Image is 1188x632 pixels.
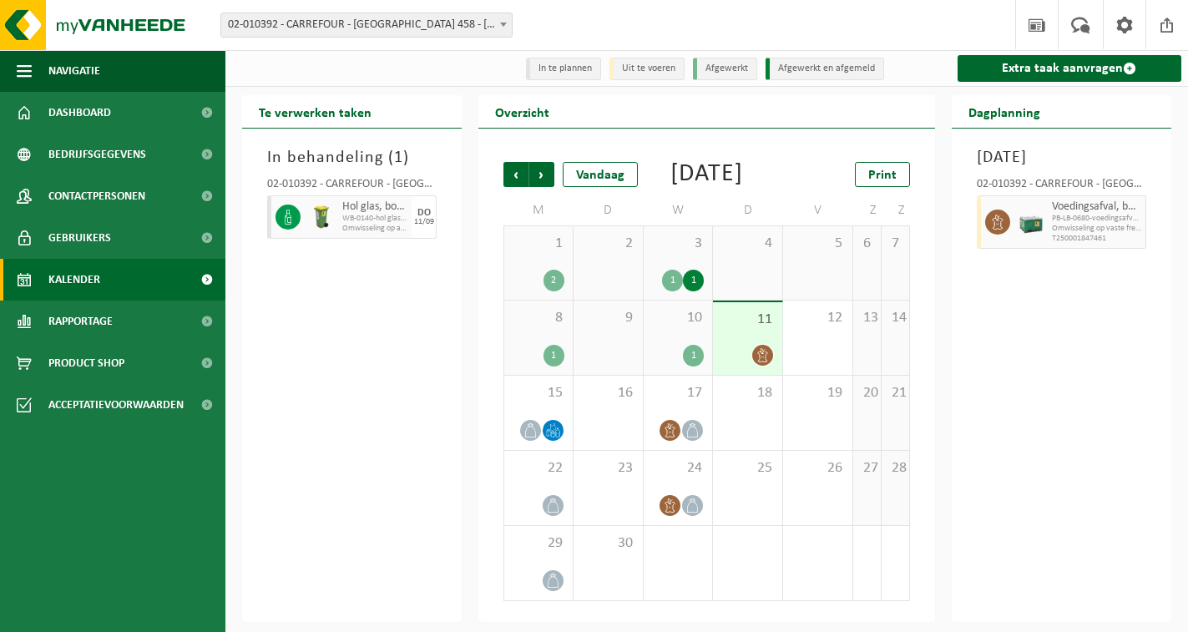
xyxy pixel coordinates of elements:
[394,149,403,166] span: 1
[503,162,528,187] span: Vorige
[48,175,145,217] span: Contactpersonen
[862,235,872,253] span: 6
[48,217,111,259] span: Gebruikers
[267,145,437,170] h3: In behandeling ( )
[582,309,634,327] span: 9
[582,534,634,553] span: 30
[855,162,910,187] a: Print
[48,301,113,342] span: Rapportage
[513,459,564,478] span: 22
[662,270,683,291] div: 1
[503,195,574,225] td: M
[952,95,1057,128] h2: Dagplanning
[48,50,100,92] span: Navigatie
[713,195,783,225] td: D
[513,534,564,553] span: 29
[609,58,685,80] li: Uit te voeren
[1019,210,1044,235] img: PB-LB-0680-HPE-GN-01
[1052,224,1141,234] span: Omwisseling op vaste frequentie (incl. verwerking)
[1052,200,1141,214] span: Voedingsafval, bevat producten van dierlijke oorsprong, gemengde verpakking (exclusief glas), cat...
[309,205,334,230] img: WB-0140-HPE-GN-50
[721,384,774,402] span: 18
[652,384,705,402] span: 17
[670,162,743,187] div: [DATE]
[652,459,705,478] span: 24
[513,235,564,253] span: 1
[862,384,872,402] span: 20
[513,384,564,402] span: 15
[890,384,901,402] span: 21
[1052,214,1141,224] span: PB-LB-0680-voedingsafval, bevat producten van dierlijke oo
[221,13,512,37] span: 02-010392 - CARREFOUR - KURINGEN 458 - KURINGEN
[882,195,910,225] td: Z
[48,259,100,301] span: Kalender
[48,342,124,384] span: Product Shop
[791,309,844,327] span: 12
[693,58,757,80] li: Afgewerkt
[683,270,704,291] div: 1
[574,195,644,225] td: D
[342,214,407,224] span: WB-0140-hol glas, bont (huishoudelijk)
[868,169,897,182] span: Print
[652,235,705,253] span: 3
[220,13,513,38] span: 02-010392 - CARREFOUR - KURINGEN 458 - KURINGEN
[862,309,872,327] span: 13
[242,95,388,128] h2: Te verwerken taken
[342,200,407,214] span: Hol glas, bont (huishoudelijk)
[890,309,901,327] span: 14
[48,134,146,175] span: Bedrijfsgegevens
[48,384,184,426] span: Acceptatievoorwaarden
[958,55,1181,82] a: Extra taak aanvragen
[644,195,714,225] td: W
[414,218,434,226] div: 11/09
[582,235,634,253] span: 2
[563,162,638,187] div: Vandaag
[526,58,601,80] li: In te plannen
[478,95,566,128] h2: Overzicht
[721,311,774,329] span: 11
[890,459,901,478] span: 28
[342,224,407,234] span: Omwisseling op aanvraag - op geplande route (incl. verwerking)
[48,92,111,134] span: Dashboard
[862,459,872,478] span: 27
[417,208,431,218] div: DO
[543,270,564,291] div: 2
[267,179,437,195] div: 02-010392 - CARREFOUR - [GEOGRAPHIC_DATA] 458 - [GEOGRAPHIC_DATA]
[582,459,634,478] span: 23
[513,309,564,327] span: 8
[783,195,853,225] td: V
[791,384,844,402] span: 19
[652,309,705,327] span: 10
[1052,234,1141,244] span: T250001847461
[977,145,1146,170] h3: [DATE]
[766,58,884,80] li: Afgewerkt en afgemeld
[791,459,844,478] span: 26
[853,195,882,225] td: Z
[721,459,774,478] span: 25
[977,179,1146,195] div: 02-010392 - CARREFOUR - [GEOGRAPHIC_DATA] 458 - [GEOGRAPHIC_DATA]
[683,345,704,367] div: 1
[529,162,554,187] span: Volgende
[721,235,774,253] span: 4
[890,235,901,253] span: 7
[543,345,564,367] div: 1
[791,235,844,253] span: 5
[582,384,634,402] span: 16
